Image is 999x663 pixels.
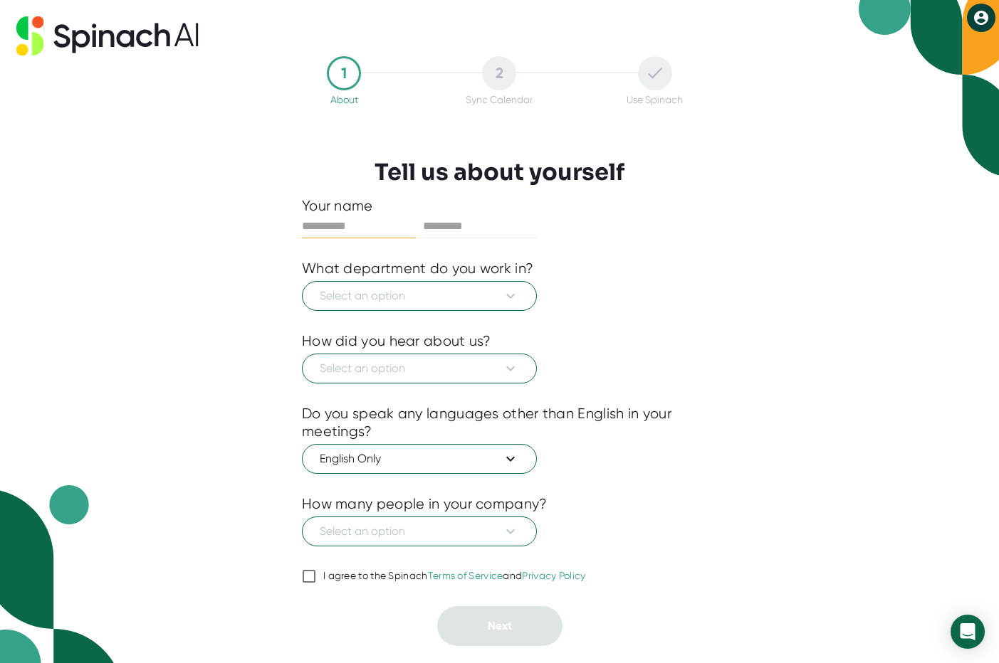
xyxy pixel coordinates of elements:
[320,287,519,304] span: Select an option
[327,56,361,90] div: 1
[323,570,586,583] div: I agree to the Spinach and
[482,56,516,90] div: 2
[302,495,548,513] div: How many people in your company?
[330,94,358,105] div: About
[320,360,519,377] span: Select an option
[302,405,697,440] div: Do you speak any languages other than English in your meetings?
[951,615,985,649] div: Open Intercom Messenger
[488,619,512,632] span: Next
[302,197,697,215] div: Your name
[320,450,519,467] span: English Only
[302,281,537,311] button: Select an option
[302,444,537,474] button: English Only
[627,94,683,105] div: Use Spinach
[437,606,563,646] button: Next
[302,260,533,277] div: What department do you work in?
[522,570,585,581] a: Privacy Policy
[320,523,519,540] span: Select an option
[302,332,491,350] div: How did you hear about us?
[302,354,537,383] button: Select an option
[466,94,533,105] div: Sync Calendar
[428,570,503,581] a: Terms of Service
[375,159,624,186] h3: Tell us about yourself
[302,516,537,546] button: Select an option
